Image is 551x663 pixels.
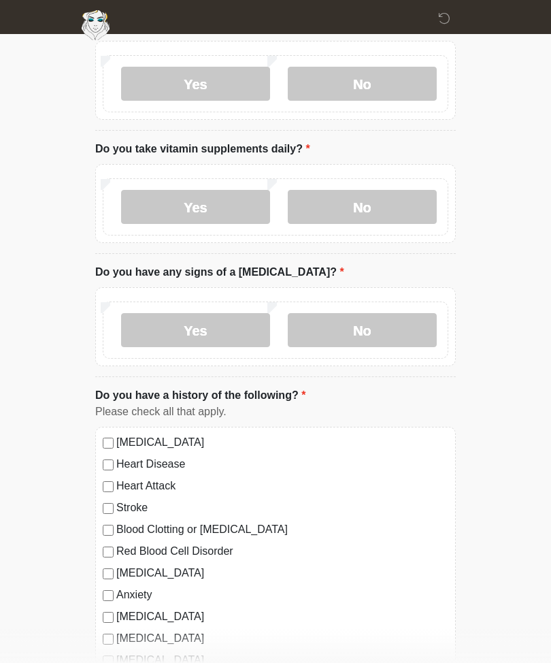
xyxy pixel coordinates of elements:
input: Heart Attack [103,481,114,492]
label: Yes [121,190,270,224]
label: [MEDICAL_DATA] [116,630,448,647]
label: No [288,313,437,347]
label: Heart Attack [116,478,448,494]
img: Aesthetically Yours Wellness Spa Logo [82,10,110,40]
label: Stroke [116,500,448,516]
label: Do you take vitamin supplements daily? [95,141,310,157]
label: No [288,190,437,224]
label: Yes [121,313,270,347]
input: Blood Clotting or [MEDICAL_DATA] [103,525,114,536]
label: Red Blood Cell Disorder [116,543,448,560]
label: Do you have a history of the following? [95,387,305,404]
input: Stroke [103,503,114,514]
label: Heart Disease [116,456,448,472]
label: [MEDICAL_DATA] [116,609,448,625]
input: [MEDICAL_DATA] [103,612,114,623]
label: Yes [121,67,270,101]
input: [MEDICAL_DATA] [103,568,114,579]
input: Red Blood Cell Disorder [103,547,114,557]
input: Heart Disease [103,459,114,470]
label: Anxiety [116,587,448,603]
label: Blood Clotting or [MEDICAL_DATA] [116,521,448,538]
input: [MEDICAL_DATA] [103,634,114,645]
label: No [288,67,437,101]
input: Anxiety [103,590,114,601]
label: [MEDICAL_DATA] [116,434,448,451]
label: Do you have any signs of a [MEDICAL_DATA]? [95,264,344,280]
div: Please check all that apply. [95,404,456,420]
label: [MEDICAL_DATA] [116,565,448,581]
input: [MEDICAL_DATA] [103,438,114,449]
